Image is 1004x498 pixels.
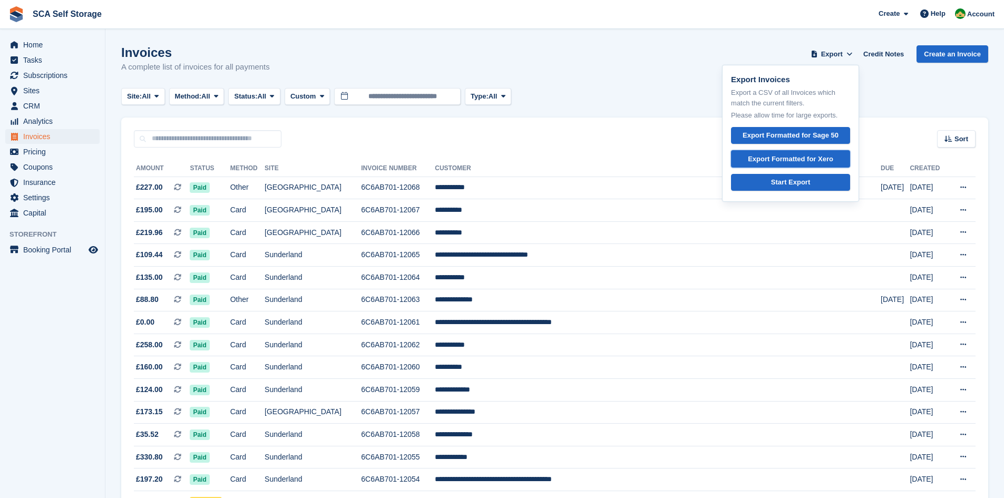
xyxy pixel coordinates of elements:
[290,91,316,102] span: Custom
[190,182,209,193] span: Paid
[471,91,489,102] span: Type:
[190,407,209,417] span: Paid
[190,228,209,238] span: Paid
[230,356,265,379] td: Card
[230,177,265,199] td: Other
[190,429,209,440] span: Paid
[731,174,850,191] a: Start Export
[265,199,361,222] td: [GEOGRAPHIC_DATA]
[731,127,850,144] a: Export Formatted for Sage 50
[136,339,163,350] span: £258.00
[265,334,361,356] td: Sunderland
[5,190,100,205] a: menu
[361,199,435,222] td: 6C6AB701-12067
[23,175,86,190] span: Insurance
[230,160,265,177] th: Method
[731,110,850,121] p: Please allow time for large exports.
[230,311,265,334] td: Card
[808,45,855,63] button: Export
[265,446,361,468] td: Sunderland
[23,242,86,257] span: Booking Portal
[361,160,435,177] th: Invoice Number
[910,289,948,311] td: [DATE]
[142,91,151,102] span: All
[23,53,86,67] span: Tasks
[121,88,165,105] button: Site: All
[136,249,163,260] span: £109.44
[265,424,361,446] td: Sunderland
[361,401,435,424] td: 6C6AB701-12057
[121,45,270,60] h1: Invoices
[87,243,100,256] a: Preview store
[910,160,948,177] th: Created
[265,379,361,402] td: Sunderland
[361,446,435,468] td: 6C6AB701-12055
[265,160,361,177] th: Site
[23,206,86,220] span: Capital
[731,87,850,108] p: Export a CSV of all Invoices which match the current filters.
[265,289,361,311] td: Sunderland
[771,177,810,188] div: Start Export
[5,160,100,174] a: menu
[134,160,190,177] th: Amount
[5,68,100,83] a: menu
[5,144,100,159] a: menu
[931,8,945,19] span: Help
[230,289,265,311] td: Other
[465,88,511,105] button: Type: All
[136,294,159,305] span: £88.80
[23,114,86,129] span: Analytics
[265,177,361,199] td: [GEOGRAPHIC_DATA]
[731,74,850,86] p: Export Invoices
[230,379,265,402] td: Card
[5,175,100,190] a: menu
[136,227,163,238] span: £219.96
[136,474,163,485] span: £197.20
[190,295,209,305] span: Paid
[910,401,948,424] td: [DATE]
[190,272,209,283] span: Paid
[190,160,230,177] th: Status
[361,468,435,491] td: 6C6AB701-12054
[5,242,100,257] a: menu
[136,317,154,328] span: £0.00
[435,160,881,177] th: Customer
[230,244,265,267] td: Card
[910,267,948,289] td: [DATE]
[234,91,257,102] span: Status:
[230,468,265,491] td: Card
[136,429,159,440] span: £35.52
[190,205,209,216] span: Paid
[910,356,948,379] td: [DATE]
[127,91,142,102] span: Site:
[910,221,948,244] td: [DATE]
[190,385,209,395] span: Paid
[265,468,361,491] td: Sunderland
[23,129,86,144] span: Invoices
[731,150,850,168] a: Export Formatted for Xero
[265,221,361,244] td: [GEOGRAPHIC_DATA]
[265,356,361,379] td: Sunderland
[9,229,105,240] span: Storefront
[361,289,435,311] td: 6C6AB701-12063
[5,114,100,129] a: menu
[121,61,270,73] p: A complete list of invoices for all payments
[954,134,968,144] span: Sort
[5,129,100,144] a: menu
[190,340,209,350] span: Paid
[258,91,267,102] span: All
[821,49,843,60] span: Export
[190,317,209,328] span: Paid
[748,154,833,164] div: Export Formatted for Xero
[361,356,435,379] td: 6C6AB701-12060
[23,160,86,174] span: Coupons
[136,272,163,283] span: £135.00
[361,267,435,289] td: 6C6AB701-12064
[265,244,361,267] td: Sunderland
[230,267,265,289] td: Card
[910,379,948,402] td: [DATE]
[136,204,163,216] span: £195.00
[910,446,948,468] td: [DATE]
[881,160,910,177] th: Due
[228,88,280,105] button: Status: All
